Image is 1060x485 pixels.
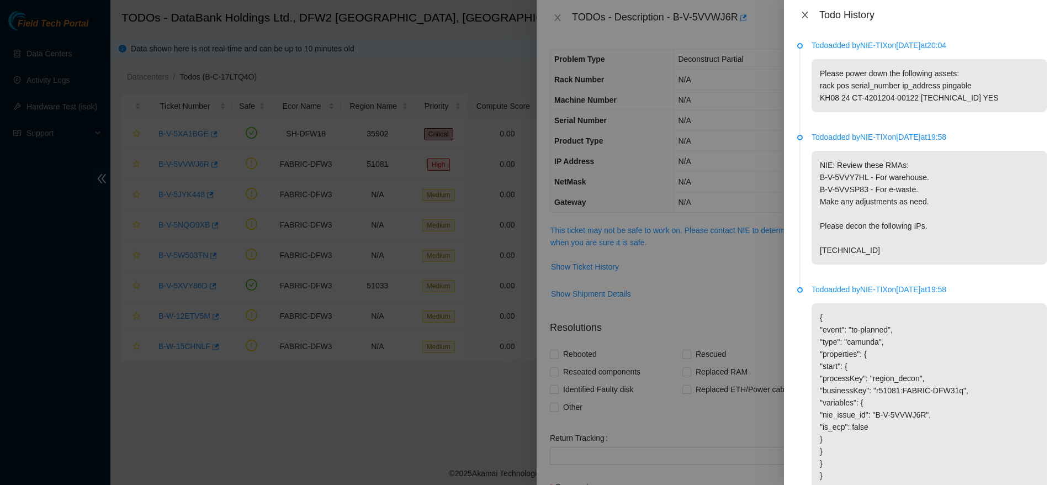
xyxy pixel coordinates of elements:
[801,10,809,19] span: close
[812,39,1047,51] p: Todo added by NIE-TIX on [DATE] at 20:04
[812,131,1047,143] p: Todo added by NIE-TIX on [DATE] at 19:58
[797,10,813,20] button: Close
[812,59,1047,112] p: Please power down the following assets: rack pos serial_number ip_address pingable KH08 24 CT-420...
[812,283,1047,296] p: Todo added by NIE-TIX on [DATE] at 19:58
[812,151,1047,265] p: NIE: Review these RMAs: B-V-5VVY7HL - For warehouse. B-V-5VVSP83 - For e-waste. Make any adjustme...
[819,9,1047,21] div: Todo History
